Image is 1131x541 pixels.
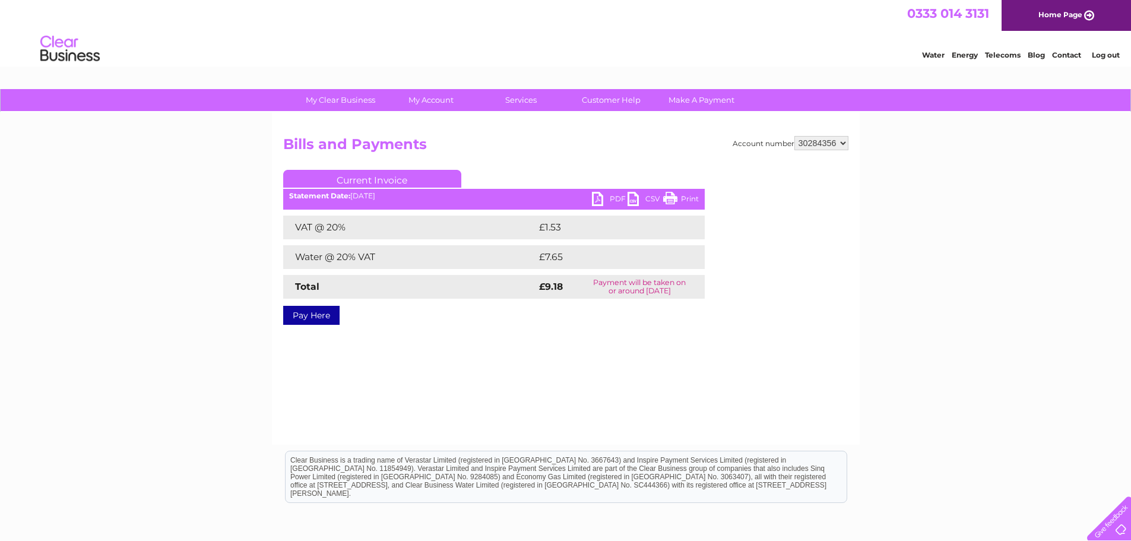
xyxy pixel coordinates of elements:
b: Statement Date: [289,191,350,200]
img: logo.png [40,31,100,67]
div: [DATE] [283,192,705,200]
a: 0333 014 3131 [907,6,989,21]
a: Water [922,50,945,59]
a: Contact [1052,50,1081,59]
a: Energy [952,50,978,59]
strong: £9.18 [539,281,563,292]
td: VAT @ 20% [283,216,536,239]
a: Pay Here [283,306,340,325]
a: Print [663,192,699,209]
td: Payment will be taken on or around [DATE] [575,275,704,299]
a: Blog [1028,50,1045,59]
a: CSV [628,192,663,209]
a: My Account [382,89,480,111]
td: £1.53 [536,216,675,239]
a: Telecoms [985,50,1021,59]
a: Current Invoice [283,170,461,188]
a: PDF [592,192,628,209]
a: Make A Payment [652,89,750,111]
a: My Clear Business [292,89,389,111]
a: Log out [1092,50,1120,59]
a: Services [472,89,570,111]
td: Water @ 20% VAT [283,245,536,269]
td: £7.65 [536,245,677,269]
strong: Total [295,281,319,292]
a: Customer Help [562,89,660,111]
div: Account number [733,136,848,150]
h2: Bills and Payments [283,136,848,159]
div: Clear Business is a trading name of Verastar Limited (registered in [GEOGRAPHIC_DATA] No. 3667643... [286,7,847,58]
